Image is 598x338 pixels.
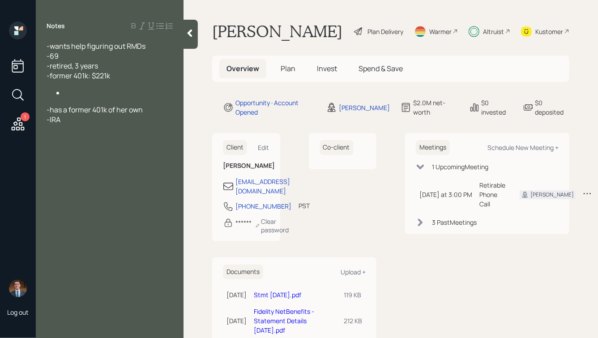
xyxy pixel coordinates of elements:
[223,162,269,170] h6: [PERSON_NAME]
[254,307,314,334] a: Fidelity NetBenefits - Statement Details [DATE].pdf
[47,21,65,30] label: Notes
[317,64,337,73] span: Invest
[413,98,458,117] div: $2.0M net-worth
[320,140,354,155] h6: Co-client
[535,27,563,36] div: Kustomer
[235,177,290,196] div: [EMAIL_ADDRESS][DOMAIN_NAME]
[212,21,342,41] h1: [PERSON_NAME]
[429,27,452,36] div: Warmer
[254,291,301,299] a: Stmt [DATE].pdf
[235,201,291,211] div: [PHONE_NUMBER]
[482,98,512,117] div: $0 invested
[483,27,504,36] div: Altruist
[21,112,30,121] div: 1
[223,140,247,155] h6: Client
[339,103,390,112] div: [PERSON_NAME]
[299,201,310,210] div: PST
[535,98,569,117] div: $0 deposited
[47,41,145,81] span: -wants help figuring out RMDs -69 -retired, 3 years -former 401k: $221k
[367,27,403,36] div: Plan Delivery
[432,162,488,171] div: 1 Upcoming Meeting
[479,180,505,209] div: Retirable Phone Call
[530,191,574,199] div: [PERSON_NAME]
[226,290,247,299] div: [DATE]
[47,105,143,124] span: -has a former 401k of her own -IRA
[226,64,259,73] span: Overview
[419,190,472,199] div: [DATE] at 3:00 PM
[344,316,362,325] div: 212 KB
[341,268,366,276] div: Upload +
[281,64,295,73] span: Plan
[432,218,477,227] div: 3 Past Meeting s
[359,64,403,73] span: Spend & Save
[416,140,450,155] h6: Meetings
[487,143,559,152] div: Schedule New Meeting +
[7,308,29,317] div: Log out
[258,143,269,152] div: Edit
[9,279,27,297] img: hunter_neumayer.jpg
[255,217,291,234] div: Clear password
[223,265,263,279] h6: Documents
[235,98,316,117] div: Opportunity · Account Opened
[226,316,247,325] div: [DATE]
[344,290,362,299] div: 119 KB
